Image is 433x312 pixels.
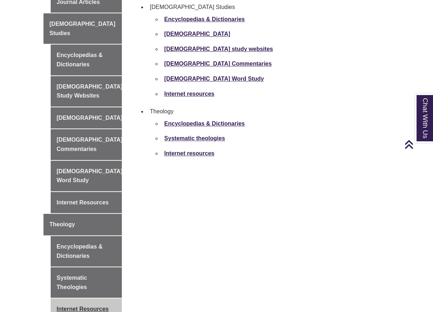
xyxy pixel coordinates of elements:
a: [DEMOGRAPHIC_DATA] Commentaries [164,61,272,67]
a: [DEMOGRAPHIC_DATA] Studies [43,13,122,44]
a: Encyclopedias & Dictionaries [51,44,122,75]
a: Theology [43,214,122,235]
a: Back to Top [404,140,431,149]
a: Encyclopedias & Dictionaries [51,236,122,266]
a: [DEMOGRAPHIC_DATA] Commentaries [51,129,122,160]
a: Internet resources [164,150,215,156]
a: Internet Resources [51,192,122,213]
a: Encyclopedias & Dictionaries [164,16,245,22]
a: [DEMOGRAPHIC_DATA] study websites [164,46,273,52]
a: Encyclopedias & Dictionaries [164,120,245,127]
li: Theology [147,104,387,164]
a: Internet resources [164,91,215,97]
a: [DEMOGRAPHIC_DATA] Word Study [51,161,122,191]
a: Systematic Theologies [51,267,122,298]
a: Systematic theologies [164,135,225,141]
span: Theology [50,221,75,227]
a: [DEMOGRAPHIC_DATA] Study Websites [51,76,122,107]
span: [DEMOGRAPHIC_DATA] Studies [50,21,115,36]
a: [DEMOGRAPHIC_DATA] [51,107,122,129]
a: [DEMOGRAPHIC_DATA] Word Study [164,76,264,82]
a: [DEMOGRAPHIC_DATA] [164,31,230,37]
